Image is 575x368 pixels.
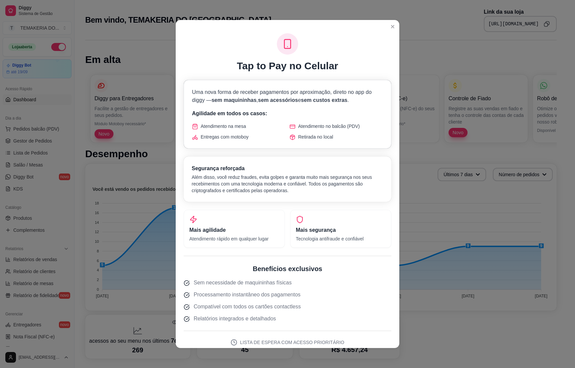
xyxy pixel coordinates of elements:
button: Close [387,21,398,32]
span: Processamento instantâneo dos pagamentos [194,291,300,299]
span: sem acessórios [258,97,298,103]
h3: Mais segurança [296,226,386,234]
p: Tecnologia antifraude e confiável [296,235,386,242]
span: Atendimento no balcão (PDV) [298,123,360,130]
span: Entregas com motoboy [201,134,249,140]
p: Além disso, você reduz fraudes, evita golpes e garanta muito mais segurança nos seus recebimentos... [192,174,383,194]
span: sem maquininhas [212,97,257,103]
span: Relatórios integrados e detalhados [194,315,276,323]
span: Compatível com todos os cartões contactless [194,303,301,311]
span: LISTA DE ESPERA COM ACESSO PRIORITÁRIO [240,339,344,346]
span: sem custos extras [301,97,347,103]
h3: Segurança reforçada [192,165,383,173]
p: Uma nova forma de receber pagamentos por aproximação, direto no app do diggy — , e . [192,88,383,104]
p: Atendimento rápido em qualquer lugar [189,235,279,242]
h2: Benefícios exclusivos [184,264,391,273]
span: Sem necessidade de maquininhas físicas [194,279,291,287]
p: Agilidade em todos os casos: [192,110,383,118]
h3: Mais agilidade [189,226,279,234]
span: Retirada no local [298,134,333,140]
h1: Tap to Pay no Celular [237,60,338,72]
span: Atendimento na mesa [201,123,246,130]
